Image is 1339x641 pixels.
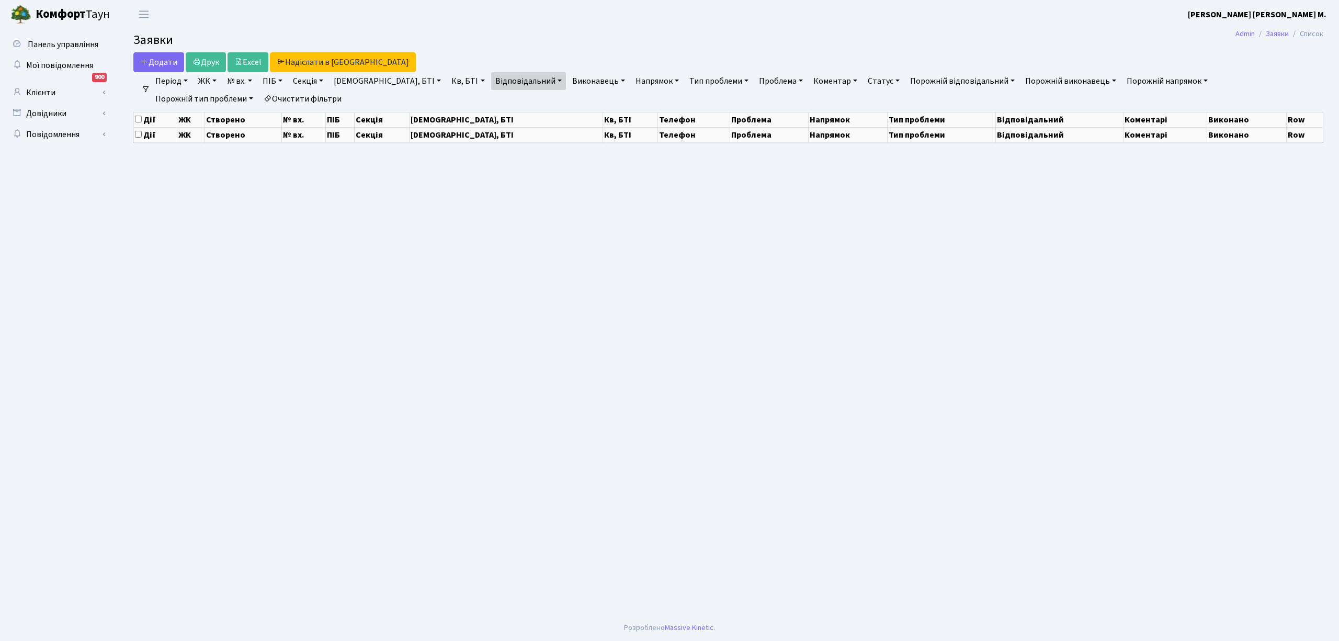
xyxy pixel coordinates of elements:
[1188,9,1326,20] b: [PERSON_NAME] [PERSON_NAME] М.
[864,72,904,90] a: Статус
[447,72,489,90] a: Кв, БТІ
[5,103,110,124] a: Довідники
[996,127,1124,142] th: Відповідальний
[809,112,887,127] th: Напрямок
[28,39,98,50] span: Панель управління
[658,127,730,142] th: Телефон
[906,72,1019,90] a: Порожній відповідальний
[5,34,110,55] a: Панель управління
[26,60,93,71] span: Мої повідомлення
[205,112,281,127] th: Створено
[996,112,1124,127] th: Відповідальний
[1124,112,1207,127] th: Коментарі
[228,52,268,72] a: Excel
[409,127,603,142] th: [DEMOGRAPHIC_DATA], БТІ
[281,112,325,127] th: № вх.
[326,127,355,142] th: ПІБ
[658,112,730,127] th: Телефон
[1188,8,1326,21] a: [PERSON_NAME] [PERSON_NAME] М.
[755,72,807,90] a: Проблема
[491,72,566,90] a: Відповідальний
[92,73,107,82] div: 900
[809,127,887,142] th: Напрямок
[5,55,110,76] a: Мої повідомлення900
[151,72,192,90] a: Період
[270,52,416,72] a: Надіслати в [GEOGRAPHIC_DATA]
[1021,72,1120,90] a: Порожній виконавець
[809,72,861,90] a: Коментар
[10,4,31,25] img: logo.png
[624,622,715,634] div: Розроблено .
[1220,23,1339,45] nav: breadcrumb
[631,72,683,90] a: Напрямок
[133,31,173,49] span: Заявки
[1122,72,1212,90] a: Порожній напрямок
[177,112,205,127] th: ЖК
[258,72,287,90] a: ПІБ
[289,72,327,90] a: Секція
[685,72,753,90] a: Тип проблеми
[259,90,346,108] a: Очистити фільтри
[330,72,445,90] a: [DEMOGRAPHIC_DATA], БТІ
[1235,28,1255,39] a: Admin
[730,127,808,142] th: Проблема
[186,52,226,72] a: Друк
[730,112,808,127] th: Проблема
[134,127,177,142] th: Дії
[36,6,86,23] b: Комфорт
[140,57,177,68] span: Додати
[151,90,257,108] a: Порожній тип проблеми
[1266,28,1289,39] a: Заявки
[1124,127,1207,142] th: Коментарі
[355,127,410,142] th: Секція
[223,72,256,90] a: № вх.
[131,6,157,23] button: Переключити навігацію
[1287,112,1323,127] th: Row
[5,124,110,145] a: Повідомлення
[887,112,995,127] th: Тип проблеми
[1207,127,1286,142] th: Виконано
[177,127,205,142] th: ЖК
[355,112,410,127] th: Секція
[409,112,603,127] th: [DEMOGRAPHIC_DATA], БТІ
[205,127,281,142] th: Створено
[665,622,713,633] a: Massive Kinetic
[326,112,355,127] th: ПІБ
[281,127,325,142] th: № вх.
[887,127,995,142] th: Тип проблеми
[134,112,177,127] th: Дії
[5,82,110,103] a: Клієнти
[1287,127,1323,142] th: Row
[603,127,658,142] th: Кв, БТІ
[1289,28,1323,40] li: Список
[603,112,658,127] th: Кв, БТІ
[568,72,629,90] a: Виконавець
[133,52,184,72] a: Додати
[1207,112,1286,127] th: Виконано
[36,6,110,24] span: Таун
[194,72,221,90] a: ЖК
